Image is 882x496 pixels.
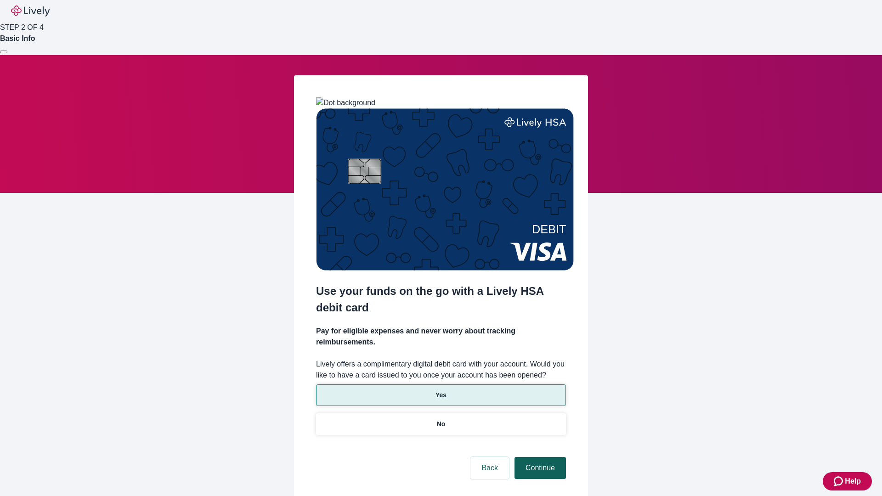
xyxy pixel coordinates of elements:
[437,419,446,429] p: No
[11,6,50,17] img: Lively
[514,457,566,479] button: Continue
[470,457,509,479] button: Back
[316,108,574,271] img: Debit card
[316,97,375,108] img: Dot background
[316,326,566,348] h4: Pay for eligible expenses and never worry about tracking reimbursements.
[823,472,872,490] button: Zendesk support iconHelp
[316,359,566,381] label: Lively offers a complimentary digital debit card with your account. Would you like to have a card...
[435,390,447,400] p: Yes
[316,384,566,406] button: Yes
[834,476,845,487] svg: Zendesk support icon
[316,413,566,435] button: No
[845,476,861,487] span: Help
[316,283,566,316] h2: Use your funds on the go with a Lively HSA debit card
